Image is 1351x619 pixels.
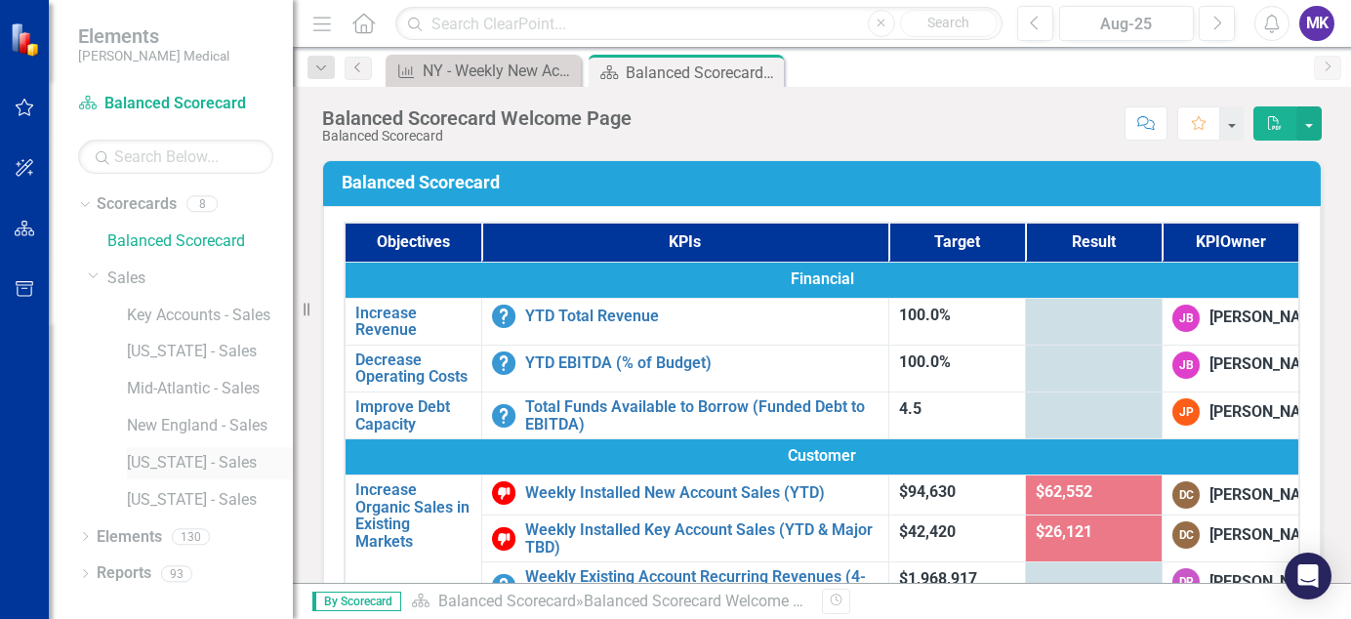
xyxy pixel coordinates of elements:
button: Aug-25 [1059,6,1194,41]
a: Reports [97,562,151,585]
div: 8 [186,196,218,213]
img: ClearPoint Strategy [10,22,44,57]
a: Total Funds Available to Borrow (Funded Debt to EBITDA) [525,398,879,433]
a: [US_STATE] - Sales [127,452,293,475]
small: [PERSON_NAME] Medical [78,48,229,63]
div: Aug-25 [1066,13,1187,36]
span: $1,968,917 [899,569,977,588]
input: Search ClearPoint... [395,7,1003,41]
div: JB [1172,351,1200,379]
div: DR [1172,568,1200,596]
span: $62,552 [1036,482,1092,501]
a: YTD Total Revenue [525,308,879,325]
img: No Information [492,404,515,428]
button: Search [900,10,998,37]
div: Balanced Scorecard [322,129,632,144]
a: Decrease Operating Costs [355,351,471,386]
div: Balanced Scorecard Welcome Page [584,592,828,610]
span: $94,630 [899,482,956,501]
a: New England - Sales [127,415,293,437]
a: YTD EBITDA (% of Budget) [525,354,879,372]
div: Balanced Scorecard Welcome Page [322,107,632,129]
a: Sales [107,268,293,290]
img: Below Target [492,527,515,551]
a: Elements [97,526,162,549]
a: Balanced Scorecard [438,592,576,610]
div: [PERSON_NAME] [1209,353,1328,376]
div: JP [1172,398,1200,426]
a: Scorecards [97,193,177,216]
div: [PERSON_NAME] [1209,524,1328,547]
div: » [411,591,807,613]
a: Improve Debt Capacity [355,398,471,433]
span: $26,121 [1036,522,1092,541]
h3: Balanced Scorecard [342,173,1309,192]
div: NY - Weekly New Account Sales [423,59,576,83]
div: 130 [172,528,210,545]
a: Balanced Scorecard [107,230,293,253]
span: $42,420 [899,522,956,541]
img: No Information [492,305,515,328]
div: [PERSON_NAME] [1209,307,1328,329]
a: Weekly Installed New Account Sales (YTD) [525,484,879,502]
span: Financial [355,268,1289,291]
div: JB [1172,305,1200,332]
div: [PERSON_NAME] [1209,571,1328,594]
div: [PERSON_NAME] [1209,484,1328,507]
img: No Information [492,351,515,375]
a: Mid-Atlantic - Sales [127,378,293,400]
span: By Scorecard [312,592,401,611]
a: NY - Weekly New Account Sales [390,59,576,83]
span: Customer [355,445,1289,468]
img: Below Target [492,481,515,505]
div: Open Intercom Messenger [1285,553,1331,599]
a: [US_STATE] - Sales [127,341,293,363]
img: No Information [492,574,515,598]
input: Search Below... [78,140,273,174]
a: Increase Organic Sales in Existing Markets [355,481,471,550]
div: Balanced Scorecard Welcome Page [626,61,779,85]
span: Elements [78,24,229,48]
div: [PERSON_NAME] [1209,401,1328,424]
a: Balanced Scorecard [78,93,273,115]
a: Increase Revenue [355,305,471,339]
span: 4.5 [899,399,921,418]
a: Weekly Installed Key Account Sales (YTD & Major TBD) [525,521,879,556]
button: MK [1299,6,1334,41]
span: 100.0% [899,306,951,324]
a: [US_STATE] - Sales [127,489,293,512]
div: 93 [161,565,192,582]
a: Key Accounts - Sales [127,305,293,327]
span: 100.0% [899,352,951,371]
div: DC [1172,481,1200,509]
div: DC [1172,521,1200,549]
span: Search [927,15,969,30]
a: Weekly Existing Account Recurring Revenues (4-Week Average) [525,568,879,602]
